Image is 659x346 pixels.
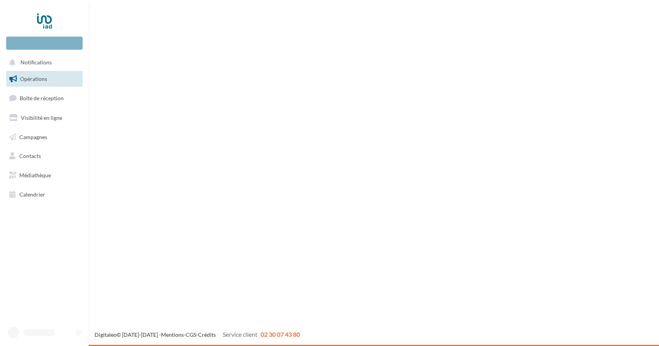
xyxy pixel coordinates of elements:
a: Mentions [161,331,184,338]
span: 02 30 07 43 80 [261,331,300,338]
a: Digitaleo [95,331,117,338]
span: Calendrier [19,191,45,198]
div: Nouvelle campagne [6,37,83,50]
a: Boîte de réception [5,90,84,106]
a: Visibilité en ligne [5,110,84,126]
a: Campagnes [5,129,84,145]
span: Contacts [19,153,41,159]
span: Visibilité en ligne [21,114,62,121]
span: Campagnes [19,133,47,140]
span: Service client [223,331,258,338]
a: Opérations [5,71,84,87]
span: © [DATE]-[DATE] - - - [95,331,300,338]
span: Boîte de réception [20,95,64,101]
a: Calendrier [5,186,84,203]
a: Médiathèque [5,167,84,183]
span: Médiathèque [19,172,51,178]
span: Notifications [20,59,52,66]
a: Contacts [5,148,84,164]
a: CGS [186,331,196,338]
a: Crédits [198,331,216,338]
span: Opérations [20,76,47,82]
